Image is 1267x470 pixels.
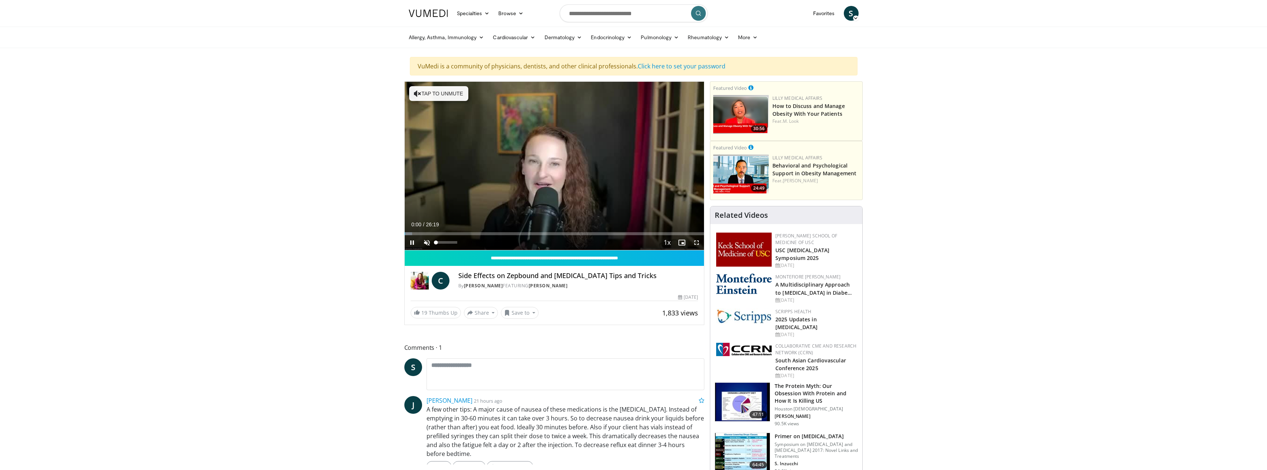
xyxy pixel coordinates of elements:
a: Browse [494,6,528,21]
a: M. Look [783,118,799,124]
a: 30:56 [713,95,769,134]
h3: Primer on [MEDICAL_DATA] [775,433,858,440]
button: Playback Rate [660,235,674,250]
p: Houston [DEMOGRAPHIC_DATA] [775,406,858,412]
h3: The Protein Myth: Our Obsession With Protein and How It Is Killing US [775,382,858,405]
a: More [734,30,762,45]
p: S. Inzucchi [775,461,858,467]
div: By FEATURING [458,283,698,289]
p: [PERSON_NAME] [775,413,858,419]
p: Symposium on [MEDICAL_DATA] and [MEDICAL_DATA] 2017: Novel Links and Treatments [775,442,858,459]
img: VuMedi Logo [409,10,448,17]
h4: Side Effects on Zepbound and [MEDICAL_DATA] Tips and Tricks [458,272,698,280]
small: 21 hours ago [474,398,502,404]
a: USC [MEDICAL_DATA] Symposium 2025 [775,247,829,261]
a: Click here to set your password [638,62,725,70]
button: Unmute [419,235,434,250]
span: 64:45 [749,461,767,469]
a: South Asian Cardiovascular Conference 2025 [775,357,846,372]
a: 19 Thumbs Up [411,307,461,318]
div: Feat. [772,118,859,125]
a: 2025 Updates in [MEDICAL_DATA] [775,316,818,331]
span: 19 [421,309,427,316]
div: [DATE] [775,262,856,269]
a: How to Discuss and Manage Obesity With Your Patients [772,102,845,117]
a: Behavioral and Psychological Support in Obesity Management [772,162,856,177]
div: Feat. [772,177,859,184]
a: S [844,6,859,21]
span: 24:49 [751,185,767,192]
a: 47:11 The Protein Myth: Our Obsession With Protein and How It Is Killing US Houston [DEMOGRAPHIC_... [715,382,858,427]
img: 7b941f1f-d101-407a-8bfa-07bd47db01ba.png.150x105_q85_autocrop_double_scale_upscale_version-0.2.jpg [716,233,772,267]
a: S [404,358,422,376]
a: Favorites [809,6,839,21]
button: Save to [501,307,539,319]
a: A Multidisciplinary Approach to [MEDICAL_DATA] in Diabe… [775,281,852,296]
span: 0:00 [411,222,421,227]
img: b0142b4c-93a1-4b58-8f91-5265c282693c.png.150x105_q85_autocrop_double_scale_upscale_version-0.2.png [716,274,772,294]
button: Pause [405,235,419,250]
a: C [432,272,449,290]
a: Lilly Medical Affairs [772,95,822,101]
div: VuMedi is a community of physicians, dentists, and other clinical professionals. [410,57,857,75]
small: Featured Video [713,85,747,91]
a: [PERSON_NAME] [427,396,472,405]
div: [DATE] [678,294,698,301]
a: 24:49 [713,155,769,193]
div: [DATE] [775,372,856,379]
span: / [423,222,425,227]
a: [PERSON_NAME] [464,283,503,289]
video-js: Video Player [405,82,704,250]
a: [PERSON_NAME] [529,283,568,289]
small: Featured Video [713,144,747,151]
img: c9f2b0b7-b02a-4276-a72a-b0cbb4230bc1.jpg.150x105_q85_autocrop_double_scale_upscale_version-0.2.jpg [716,308,772,324]
img: ba3304f6-7838-4e41-9c0f-2e31ebde6754.png.150x105_q85_crop-smart_upscale.png [713,155,769,193]
button: Share [464,307,498,319]
img: b7b8b05e-5021-418b-a89a-60a270e7cf82.150x105_q85_crop-smart_upscale.jpg [715,383,770,421]
a: Montefiore [PERSON_NAME] [775,274,840,280]
a: Scripps Health [775,308,811,315]
a: Specialties [452,6,494,21]
span: 26:19 [426,222,439,227]
img: Dr. Carolynn Francavilla [411,272,429,290]
p: A few other tips: A major cause of nausea of these medications is the [MEDICAL_DATA]. Instead of ... [427,405,705,458]
a: [PERSON_NAME] School of Medicine of USC [775,233,837,246]
a: J [404,396,422,414]
a: Endocrinology [586,30,636,45]
a: Allergy, Asthma, Immunology [404,30,489,45]
img: c98a6a29-1ea0-4bd5-8cf5-4d1e188984a7.png.150x105_q85_crop-smart_upscale.png [713,95,769,134]
a: Dermatology [540,30,587,45]
a: Rheumatology [683,30,734,45]
p: 90.5K views [775,421,799,427]
a: Collaborative CME and Research Network (CCRN) [775,343,856,356]
img: a04ee3ba-8487-4636-b0fb-5e8d268f3737.png.150x105_q85_autocrop_double_scale_upscale_version-0.2.png [716,343,772,356]
div: Volume Level [436,241,457,244]
button: Fullscreen [689,235,704,250]
button: Tap to unmute [409,86,468,101]
a: Cardiovascular [488,30,540,45]
h4: Related Videos [715,211,768,220]
a: Lilly Medical Affairs [772,155,822,161]
a: [PERSON_NAME] [783,177,818,184]
button: Enable picture-in-picture mode [674,235,689,250]
input: Search topics, interventions [560,4,708,22]
span: Comments 1 [404,343,705,352]
a: Pulmonology [636,30,683,45]
span: 1,833 views [662,308,698,317]
span: 30:56 [751,125,767,132]
div: [DATE] [775,331,856,338]
div: Progress Bar [405,232,704,235]
div: [DATE] [775,297,856,304]
span: 4 [496,463,499,469]
span: 47:11 [749,411,767,418]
